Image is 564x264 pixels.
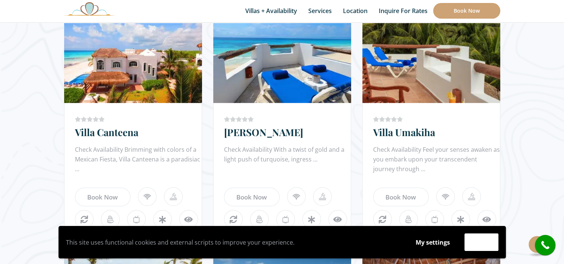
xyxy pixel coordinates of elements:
[224,126,303,139] a: [PERSON_NAME]
[433,3,500,19] a: Book Now
[535,235,555,255] a: call
[464,233,498,251] button: Accept
[373,188,429,206] a: Book Now
[64,2,115,16] img: Awesome Logo
[373,126,435,139] a: Villa Umakiha
[75,188,130,206] a: Book Now
[537,237,554,254] i: call
[224,145,351,175] div: Check Availability With a twist of gold and a light push of turquoise, ingress ...
[75,145,202,175] div: Check Availability Brimming with colors of a Mexican Fiesta, Villa Canteena is a paradisiac ...
[75,126,138,139] a: Villa Canteena
[224,188,280,206] a: Book Now
[66,237,401,248] p: This site uses functional cookies and external scripts to improve your experience.
[373,145,500,175] div: Check Availability Feel your senses awaken as you embark upon your transcendent journey through ...
[409,234,457,251] button: My settings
